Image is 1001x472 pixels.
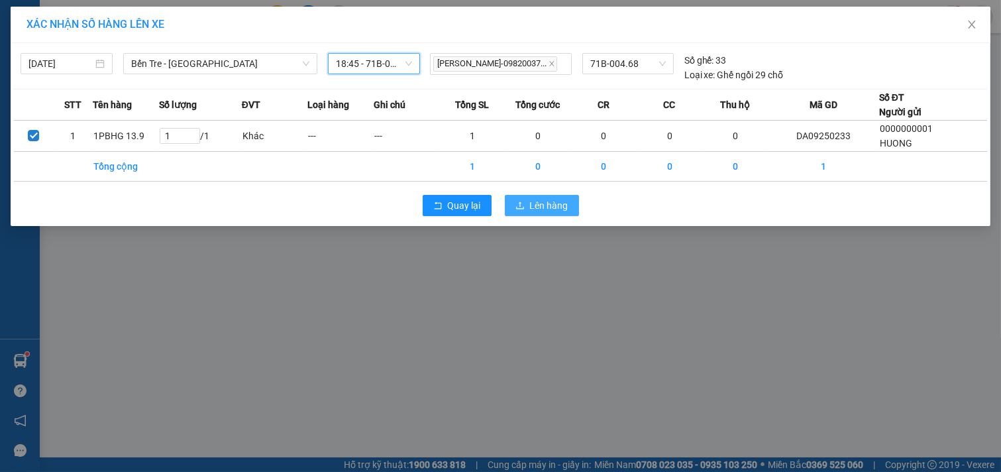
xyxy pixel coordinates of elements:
span: 18:45 - 71B-004.68 [336,54,412,74]
span: rollback [433,201,443,211]
button: uploadLên hàng [505,195,579,216]
span: HUONG [880,138,912,148]
td: 0 [571,121,637,152]
td: --- [307,121,373,152]
span: Lên hàng [530,198,568,213]
span: Tổng SL [455,97,489,112]
span: XÁC NHẬN SỐ HÀNG LÊN XE [26,18,164,30]
span: close [967,19,977,30]
td: 1 [439,121,505,152]
td: 1 [439,152,505,182]
span: Ghi chú [374,97,405,112]
td: --- [374,121,439,152]
span: Loại xe: [684,68,715,82]
button: Close [953,7,990,44]
td: DA09250233 [768,121,879,152]
td: 0 [637,152,702,182]
span: STT [64,97,81,112]
span: close [549,60,555,67]
div: 33 [684,53,727,68]
td: Khác [242,121,307,152]
div: Số ĐT Người gửi [879,90,922,119]
td: 0 [703,121,768,152]
td: 0 [637,121,702,152]
td: 1 [768,152,879,182]
td: 0 [571,152,637,182]
td: 1 [54,121,93,152]
td: 1PBHG 13.9 [93,121,158,152]
span: ĐVT [242,97,260,112]
button: rollbackQuay lại [423,195,492,216]
span: down [302,60,310,68]
span: upload [515,201,525,211]
input: 13/09/2025 [28,56,93,71]
span: Tên hàng [93,97,132,112]
div: Ghế ngồi 29 chỗ [684,68,784,82]
span: Bến Tre - Sài Gòn [131,54,309,74]
span: CR [598,97,609,112]
span: Tổng cước [515,97,560,112]
span: CC [663,97,675,112]
span: Quay lại [448,198,481,213]
td: 0 [505,121,570,152]
span: [PERSON_NAME]-09820037... [433,56,557,72]
td: 0 [505,152,570,182]
td: Tổng cộng [93,152,158,182]
td: / 1 [159,121,242,152]
span: Mã GD [810,97,837,112]
span: 0000000001 [880,123,933,134]
span: Số lượng [159,97,197,112]
span: Loại hàng [307,97,349,112]
span: Số ghế: [684,53,714,68]
td: 0 [703,152,768,182]
span: 71B-004.68 [590,54,665,74]
span: Thu hộ [720,97,750,112]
